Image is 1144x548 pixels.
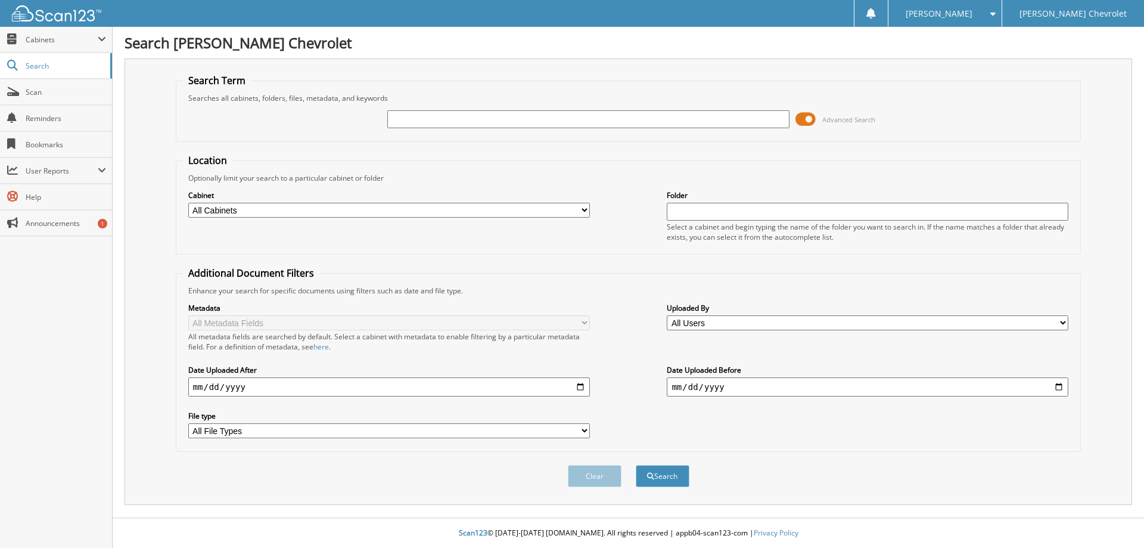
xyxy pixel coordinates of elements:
label: Date Uploaded Before [667,365,1068,375]
div: Enhance your search for specific documents using filters such as date and file type. [182,286,1075,296]
legend: Search Term [182,74,251,87]
label: Uploaded By [667,303,1068,313]
span: [PERSON_NAME] [906,10,972,17]
legend: Location [182,154,233,167]
div: Optionally limit your search to a particular cabinet or folder [182,173,1075,183]
div: Searches all cabinets, folders, files, metadata, and keywords [182,93,1075,103]
a: Privacy Policy [754,528,798,538]
span: [PERSON_NAME] Chevrolet [1019,10,1127,17]
h1: Search [PERSON_NAME] Chevrolet [125,33,1132,52]
span: Reminders [26,113,106,123]
button: Search [636,465,689,487]
button: Clear [568,465,621,487]
a: here [313,342,329,352]
span: Bookmarks [26,140,106,150]
legend: Additional Document Filters [182,267,320,280]
div: Select a cabinet and begin typing the name of the folder you want to search in. If the name match... [667,222,1068,242]
span: Announcements [26,218,106,228]
input: start [188,377,590,397]
span: Scan [26,87,106,97]
div: All metadata fields are searched by default. Select a cabinet with metadata to enable filtering b... [188,332,590,352]
div: © [DATE]-[DATE] [DOMAIN_NAME]. All rights reserved | appb04-scan123-com | [113,519,1144,548]
label: Metadata [188,303,590,313]
label: Folder [667,190,1068,200]
img: scan123-logo-white.svg [12,5,101,21]
input: end [667,377,1068,397]
span: Advanced Search [822,115,875,124]
div: 1 [98,219,107,228]
span: User Reports [26,166,98,176]
span: Scan123 [459,528,487,538]
label: Date Uploaded After [188,365,590,375]
span: Help [26,192,106,202]
span: Search [26,61,104,71]
label: File type [188,411,590,421]
span: Cabinets [26,35,98,45]
label: Cabinet [188,190,590,200]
